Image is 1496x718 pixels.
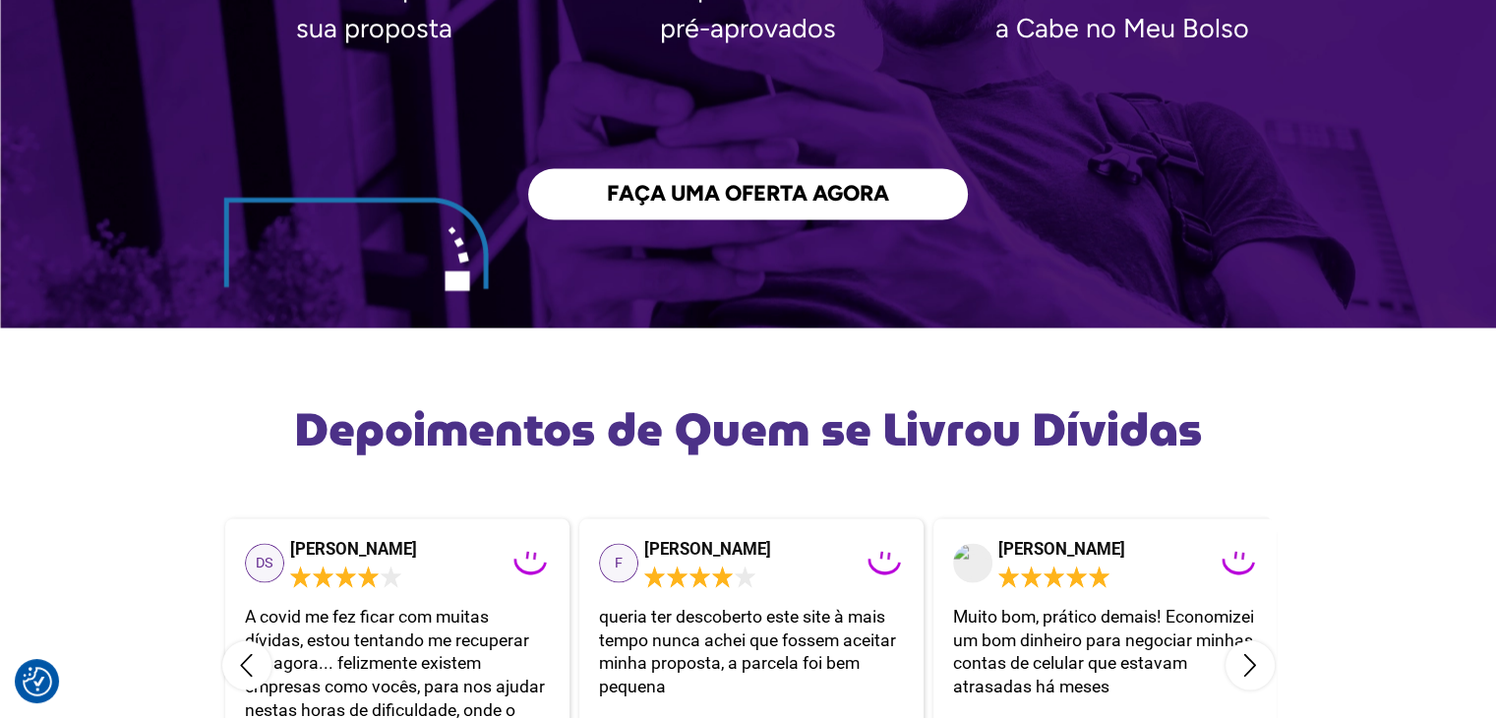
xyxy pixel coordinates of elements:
[188,406,1309,451] h2: Depoimentos de Quem se Livrou Dívidas
[23,667,52,696] img: Revisit consent button
[1219,545,1258,580] img: Platform logo
[865,545,904,580] img: Platform logo
[528,168,968,219] a: FAÇA UMA OFERTA AGORA
[615,552,623,573] span: F
[23,667,52,696] button: Preferências de consentimento
[290,538,428,559] div: [PERSON_NAME]
[953,606,1258,695] span: Muito bom, prático demais! Economizei um bom dinheiro para negociar minhas contas de celular que ...
[607,183,889,205] span: FAÇA UMA OFERTA AGORA
[998,538,1136,559] div: [PERSON_NAME]
[953,543,992,582] img: Profile picture or avatar
[644,538,782,559] div: [PERSON_NAME]
[256,552,273,573] span: DS
[599,606,900,695] span: queria ter descoberto este site à mais tempo nunca achei que fossem aceitar minha proposta, a par...
[510,545,550,580] img: Platform logo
